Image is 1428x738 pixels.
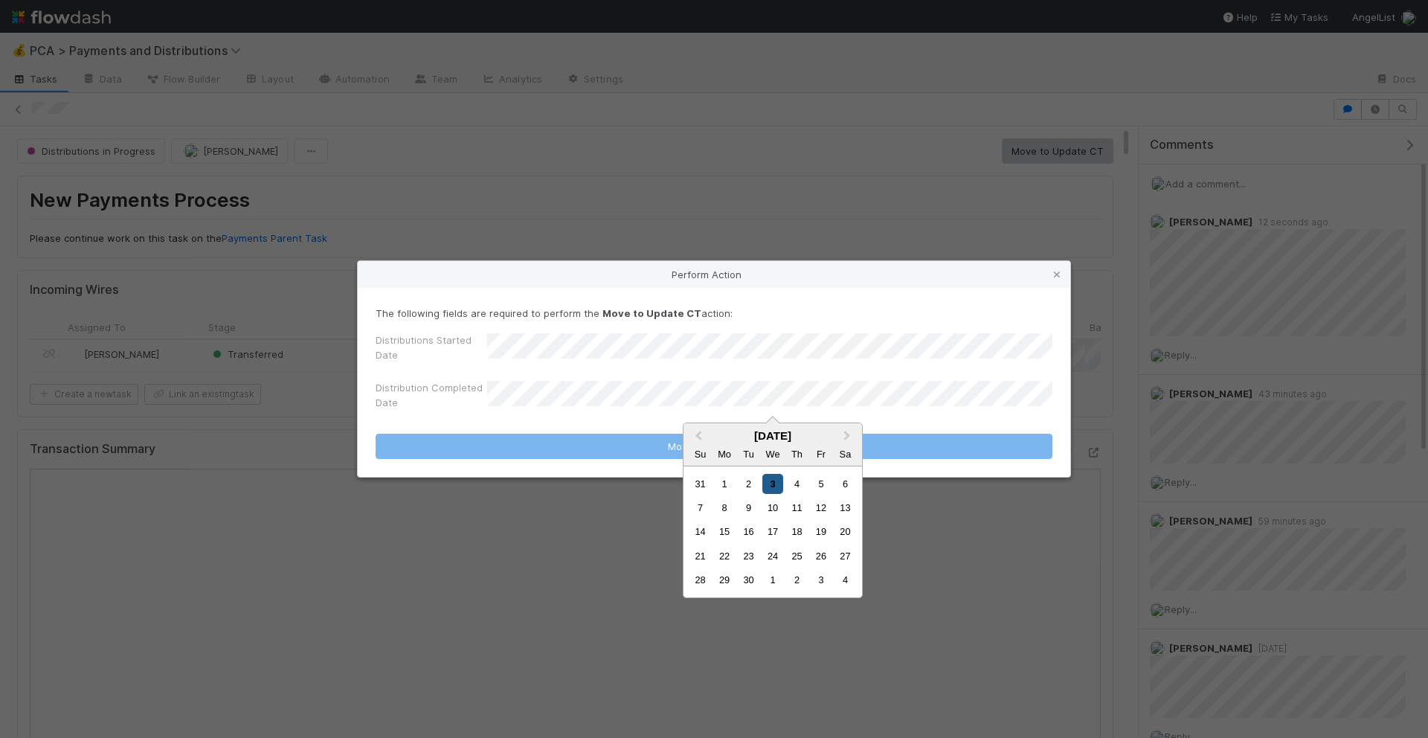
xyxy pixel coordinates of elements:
[762,498,782,518] div: Choose Wednesday, September 10th, 2025
[787,474,807,494] div: Choose Thursday, September 4th, 2025
[739,474,759,494] div: Choose Tuesday, September 2nd, 2025
[835,522,855,542] div: Choose Saturday, September 20th, 2025
[835,474,855,494] div: Choose Saturday, September 6th, 2025
[376,380,487,410] label: Distribution Completed Date
[787,522,807,542] div: Choose Thursday, September 18th, 2025
[837,425,861,449] button: Next Month
[715,522,735,542] div: Choose Monday, September 15th, 2025
[739,522,759,542] div: Choose Tuesday, September 16th, 2025
[835,498,855,518] div: Choose Saturday, September 13th, 2025
[739,444,759,464] div: Tuesday
[376,434,1052,459] button: Move to Update CT
[690,522,710,542] div: Choose Sunday, September 14th, 2025
[811,522,831,542] div: Choose Friday, September 19th, 2025
[690,546,710,566] div: Choose Sunday, September 21st, 2025
[690,444,710,464] div: Sunday
[762,570,782,590] div: Choose Wednesday, October 1st, 2025
[715,498,735,518] div: Choose Monday, September 8th, 2025
[358,261,1070,288] div: Perform Action
[762,522,782,542] div: Choose Wednesday, September 17th, 2025
[811,474,831,494] div: Choose Friday, September 5th, 2025
[739,546,759,566] div: Choose Tuesday, September 23rd, 2025
[787,444,807,464] div: Thursday
[690,570,710,590] div: Choose Sunday, September 28th, 2025
[715,546,735,566] div: Choose Monday, September 22nd, 2025
[811,546,831,566] div: Choose Friday, September 26th, 2025
[376,333,487,362] label: Distributions Started Date
[835,570,855,590] div: Choose Saturday, October 4th, 2025
[602,307,701,319] strong: Move to Update CT
[739,570,759,590] div: Choose Tuesday, September 30th, 2025
[376,306,1052,321] p: The following fields are required to perform the action:
[684,429,862,442] div: [DATE]
[835,546,855,566] div: Choose Saturday, September 27th, 2025
[683,423,863,598] div: Choose Date
[762,444,782,464] div: Wednesday
[685,425,709,449] button: Previous Month
[787,570,807,590] div: Choose Thursday, October 2nd, 2025
[739,498,759,518] div: Choose Tuesday, September 9th, 2025
[811,570,831,590] div: Choose Friday, October 3rd, 2025
[715,474,735,494] div: Choose Monday, September 1st, 2025
[715,444,735,464] div: Monday
[762,546,782,566] div: Choose Wednesday, September 24th, 2025
[715,570,735,590] div: Choose Monday, September 29th, 2025
[688,472,857,592] div: Month September, 2025
[835,444,855,464] div: Saturday
[787,546,807,566] div: Choose Thursday, September 25th, 2025
[787,498,807,518] div: Choose Thursday, September 11th, 2025
[811,444,831,464] div: Friday
[811,498,831,518] div: Choose Friday, September 12th, 2025
[690,474,710,494] div: Choose Sunday, August 31st, 2025
[762,474,782,494] div: Choose Wednesday, September 3rd, 2025
[690,498,710,518] div: Choose Sunday, September 7th, 2025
